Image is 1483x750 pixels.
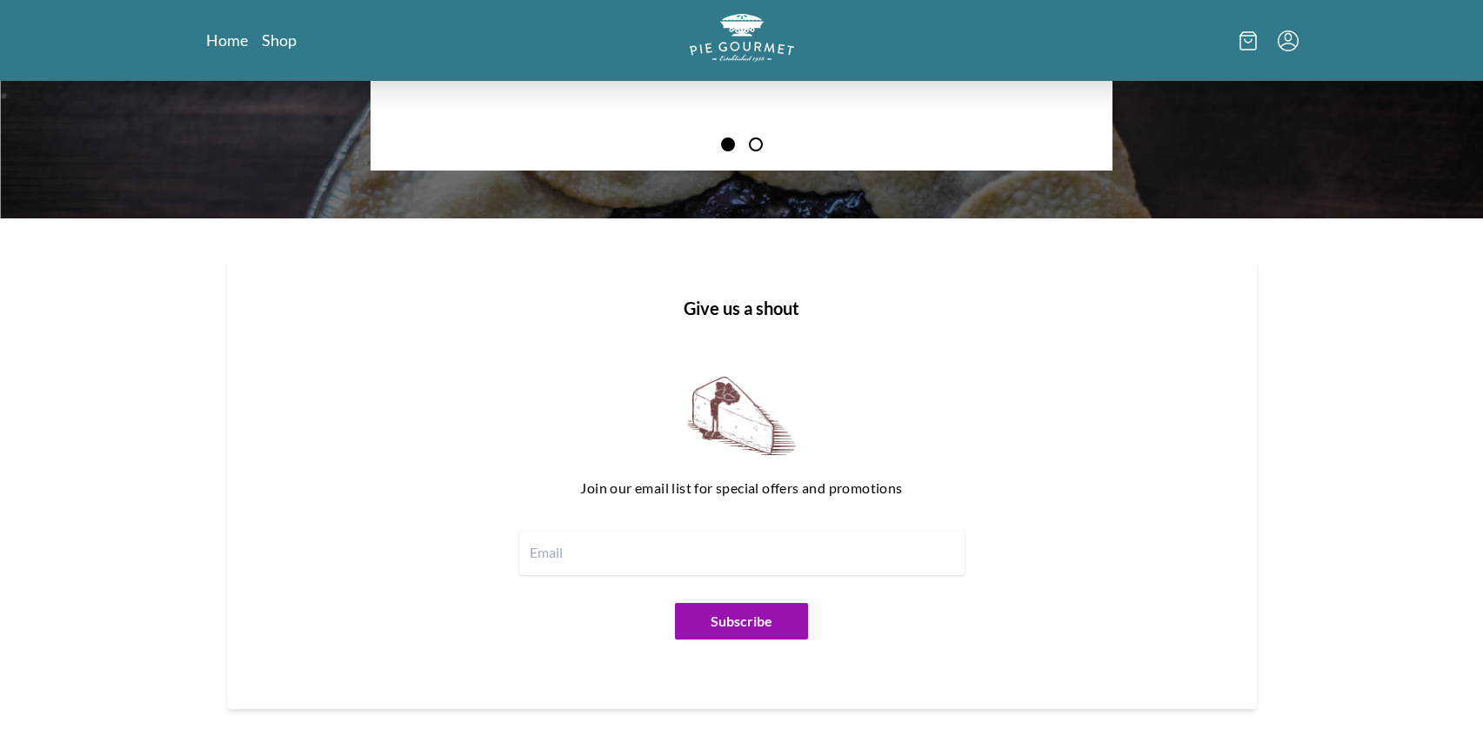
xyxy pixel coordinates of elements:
[1278,30,1299,51] button: Menu
[206,30,248,50] a: Home
[675,603,808,640] button: Subscribe
[297,474,1187,502] p: Join our email list for special offers and promotions
[690,14,794,62] img: logo
[255,295,1229,321] h1: Give us a shout
[519,530,965,575] input: Email
[687,377,796,455] img: newsletter
[262,30,297,50] a: Shop
[690,14,794,67] a: Logo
